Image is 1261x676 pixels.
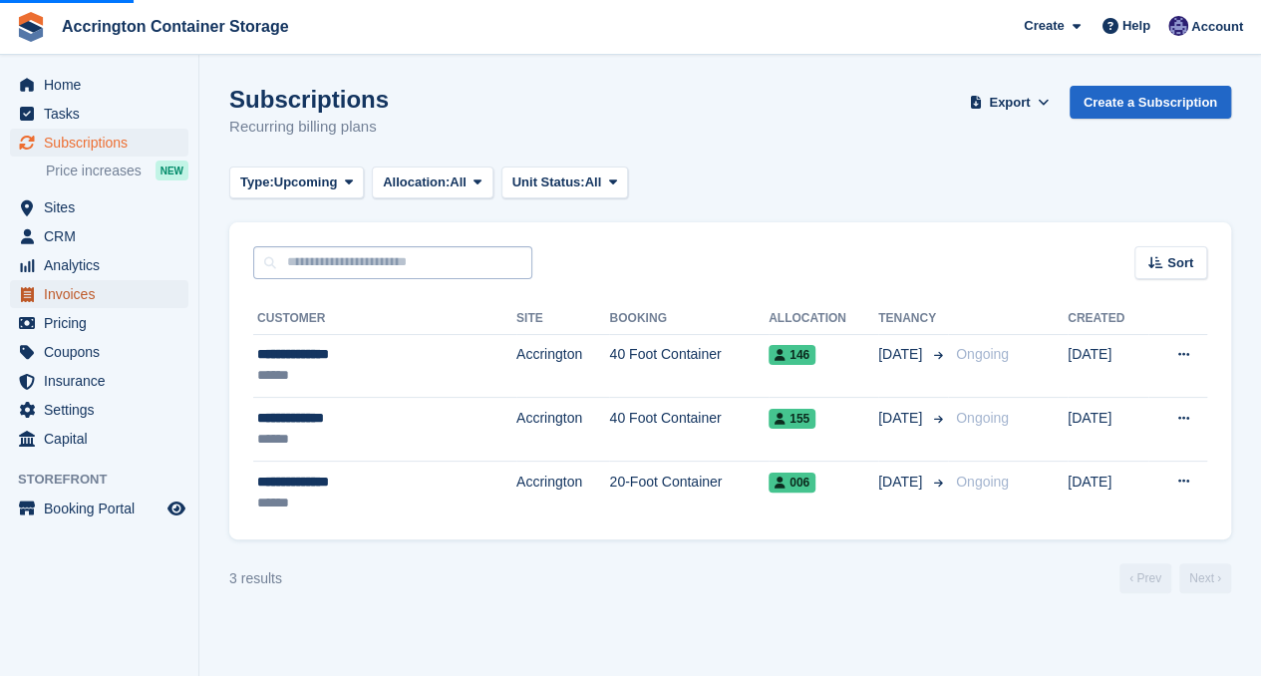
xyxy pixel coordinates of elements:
[44,129,163,157] span: Subscriptions
[609,334,769,398] td: 40 Foot Container
[1068,398,1148,462] td: [DATE]
[878,303,948,335] th: Tenancy
[966,86,1054,119] button: Export
[1122,16,1150,36] span: Help
[44,100,163,128] span: Tasks
[609,303,769,335] th: Booking
[878,408,926,429] span: [DATE]
[46,162,142,180] span: Price increases
[46,160,188,181] a: Price increases NEW
[501,167,628,199] button: Unit Status: All
[1168,16,1188,36] img: Jacob Connolly
[10,129,188,157] a: menu
[878,472,926,493] span: [DATE]
[1068,334,1148,398] td: [DATE]
[10,251,188,279] a: menu
[372,167,493,199] button: Allocation: All
[229,116,389,139] p: Recurring billing plans
[44,338,163,366] span: Coupons
[1179,563,1231,593] a: Next
[1115,563,1235,593] nav: Page
[54,10,297,43] a: Accrington Container Storage
[1068,461,1148,523] td: [DATE]
[44,309,163,337] span: Pricing
[585,172,602,192] span: All
[156,161,188,180] div: NEW
[10,495,188,522] a: menu
[10,396,188,424] a: menu
[878,344,926,365] span: [DATE]
[769,409,815,429] span: 155
[956,346,1009,362] span: Ongoing
[1119,563,1171,593] a: Previous
[516,303,610,335] th: Site
[609,461,769,523] td: 20-Foot Container
[383,172,450,192] span: Allocation:
[516,461,610,523] td: Accrington
[18,470,198,490] span: Storefront
[44,396,163,424] span: Settings
[10,280,188,308] a: menu
[516,334,610,398] td: Accrington
[229,86,389,113] h1: Subscriptions
[10,425,188,453] a: menu
[1167,253,1193,273] span: Sort
[44,222,163,250] span: CRM
[274,172,338,192] span: Upcoming
[956,410,1009,426] span: Ongoing
[16,12,46,42] img: stora-icon-8386f47178a22dfd0bd8f6a31ec36ba5ce8667c1dd55bd0f319d3a0aa187defe.svg
[229,167,364,199] button: Type: Upcoming
[10,338,188,366] a: menu
[10,367,188,395] a: menu
[1068,303,1148,335] th: Created
[229,568,282,589] div: 3 results
[240,172,274,192] span: Type:
[10,100,188,128] a: menu
[10,193,188,221] a: menu
[164,497,188,520] a: Preview store
[769,473,815,493] span: 006
[44,280,163,308] span: Invoices
[512,172,585,192] span: Unit Status:
[450,172,467,192] span: All
[10,71,188,99] a: menu
[1191,17,1243,37] span: Account
[1024,16,1064,36] span: Create
[44,71,163,99] span: Home
[956,474,1009,490] span: Ongoing
[769,303,878,335] th: Allocation
[516,398,610,462] td: Accrington
[44,193,163,221] span: Sites
[10,309,188,337] a: menu
[10,222,188,250] a: menu
[769,345,815,365] span: 146
[1070,86,1231,119] a: Create a Subscription
[44,495,163,522] span: Booking Portal
[253,303,516,335] th: Customer
[609,398,769,462] td: 40 Foot Container
[44,367,163,395] span: Insurance
[44,251,163,279] span: Analytics
[989,93,1030,113] span: Export
[44,425,163,453] span: Capital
